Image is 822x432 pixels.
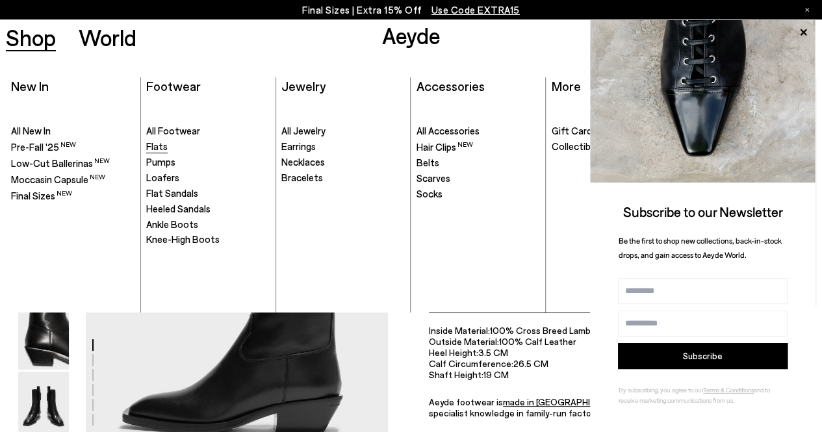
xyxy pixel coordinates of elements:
span: Knee-High Boots [146,233,220,245]
a: Jewelry [281,78,326,94]
span: Moccasin Capsule [11,173,105,185]
a: Loafers [146,172,269,184]
a: World [79,26,136,49]
span: Calf Circumference: [429,358,513,369]
span: Socks [417,188,443,199]
a: Shop [6,26,56,49]
span: Loafers [146,172,179,183]
span: All Accessories [417,125,480,136]
a: All Jewelry [281,125,404,138]
li: 26.5 CM [429,358,781,369]
a: Ankle Boots [146,218,269,231]
a: Collectibles [552,140,675,153]
a: All Accessories [417,125,540,138]
a: Flats [146,140,269,153]
a: Aeyde [381,21,440,49]
span: Scarves [417,172,450,184]
span: Aeyde footwear is [429,396,503,407]
span: Collectibles [552,140,602,152]
a: Pre-Fall '25 [11,140,134,154]
a: Low-Cut Ballerinas [11,157,134,170]
span: Subscribe to our Newsletter [623,203,783,220]
span: All New In [11,125,51,136]
span: Hair Clips [417,141,473,153]
span: Outside Material: [429,336,499,347]
span: Be the first to shop new collections, back-in-stock drops, and gain access to Aeyde World. [619,236,782,260]
li: 19 CM [429,369,781,380]
span: Bracelets [281,172,323,183]
a: New In [11,78,49,94]
span: Earrings [281,140,316,152]
img: ca3f721fb6ff708a270709c41d776025.jpg [590,20,816,183]
a: Moccasin Capsule [11,173,134,186]
a: Flat Sandals [146,187,269,200]
a: Hair Clips [417,140,540,154]
a: Gift Cards [552,125,675,138]
span: Low-Cut Ballerinas [11,157,110,169]
span: By subscribing, you agree to our [619,386,703,394]
span: Heel Height: [429,347,478,358]
span: Heeled Sandals [146,203,211,214]
li: 100% Calf Leather [429,336,781,347]
span: Necklaces [281,156,325,168]
span: Flats [146,140,168,152]
span: Pumps [146,156,175,168]
a: Pumps [146,156,269,169]
span: All Footwear [146,125,200,136]
button: Subscribe [618,343,788,369]
span: Flat Sandals [146,187,198,199]
li: 100% Cross Breed Lamb Leather [429,325,781,336]
span: All Jewelry [281,125,326,136]
a: Scarves [417,172,540,185]
p: Final Sizes | Extra 15% Off [302,2,520,18]
span: Gift Cards [552,125,597,136]
a: Footwear [146,78,201,94]
a: Bracelets [281,172,404,184]
a: More [552,78,581,94]
a: All Footwear [146,125,269,138]
span: Pre-Fall '25 [11,141,76,153]
span: Inside Material: [429,325,490,336]
span: Ankle Boots [146,218,198,230]
a: made in [GEOGRAPHIC_DATA] [503,396,630,407]
span: Final Sizes [11,190,72,201]
a: Belts [417,157,540,170]
li: 3.5 CM [429,347,781,358]
a: Heeled Sandals [146,203,269,216]
img: Luis Leather Cowboy Ankle Boots - Image 4 [18,301,69,370]
a: Final Sizes [11,189,134,203]
a: Terms & Conditions [703,386,754,394]
a: Socks [417,188,540,201]
a: All New In [11,125,134,138]
a: Necklaces [281,156,404,169]
span: with generations of leather-specialist knowledge in family-run factories. [429,396,745,418]
span: Belts [417,157,439,168]
a: Earrings [281,140,404,153]
a: Knee-High Boots [146,233,269,246]
span: Navigate to /collections/ss25-final-sizes [431,4,520,16]
span: Shaft Height: [429,369,483,380]
a: Accessories [417,78,485,94]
